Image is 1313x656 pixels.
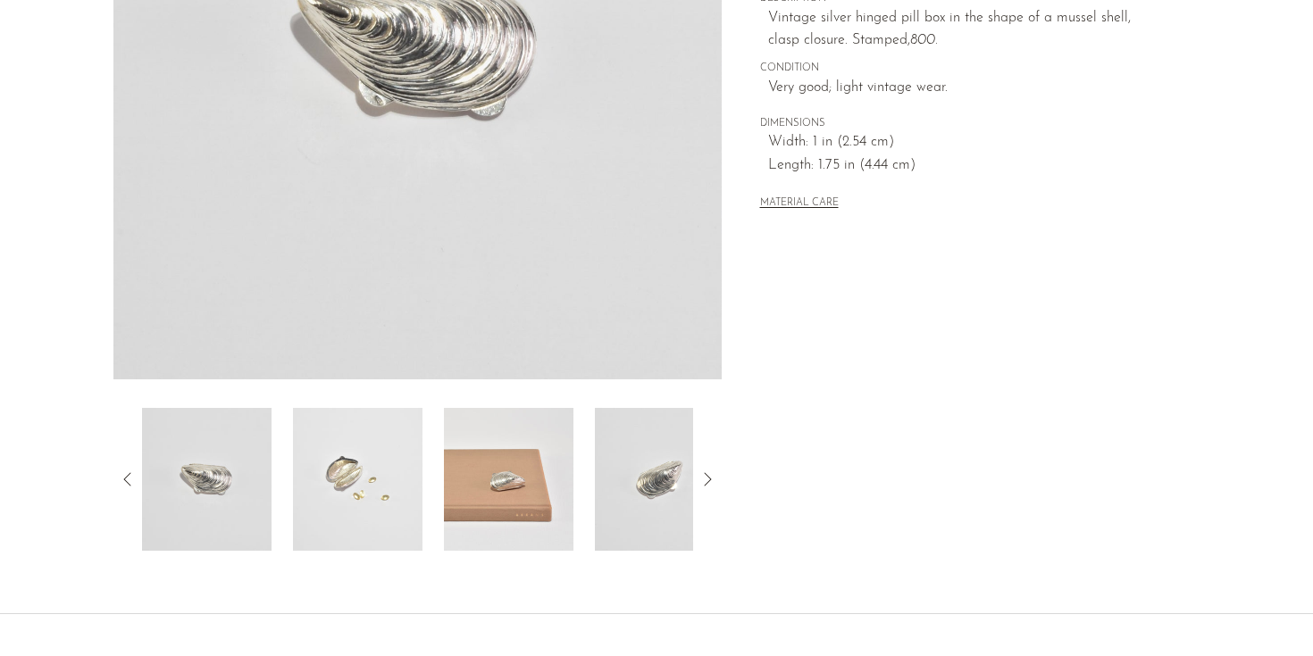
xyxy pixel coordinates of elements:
img: Italian Mussel Pill Box [142,408,272,551]
img: Italian Mussel Pill Box [595,408,724,551]
img: Italian Mussel Pill Box [444,408,573,551]
span: Very good; light vintage wear. [768,77,1162,100]
button: MATERIAL CARE [760,197,839,211]
span: Length: 1.75 in (4.44 cm) [768,154,1162,178]
em: 800. [910,33,938,47]
span: Width: 1 in (2.54 cm) [768,131,1162,154]
span: CONDITION [760,61,1162,77]
p: Vintage silver hinged pill box in the shape of a mussel shell, clasp closure. Stamped, [768,7,1162,53]
span: DIMENSIONS [760,116,1162,132]
img: Italian Mussel Pill Box [293,408,422,551]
